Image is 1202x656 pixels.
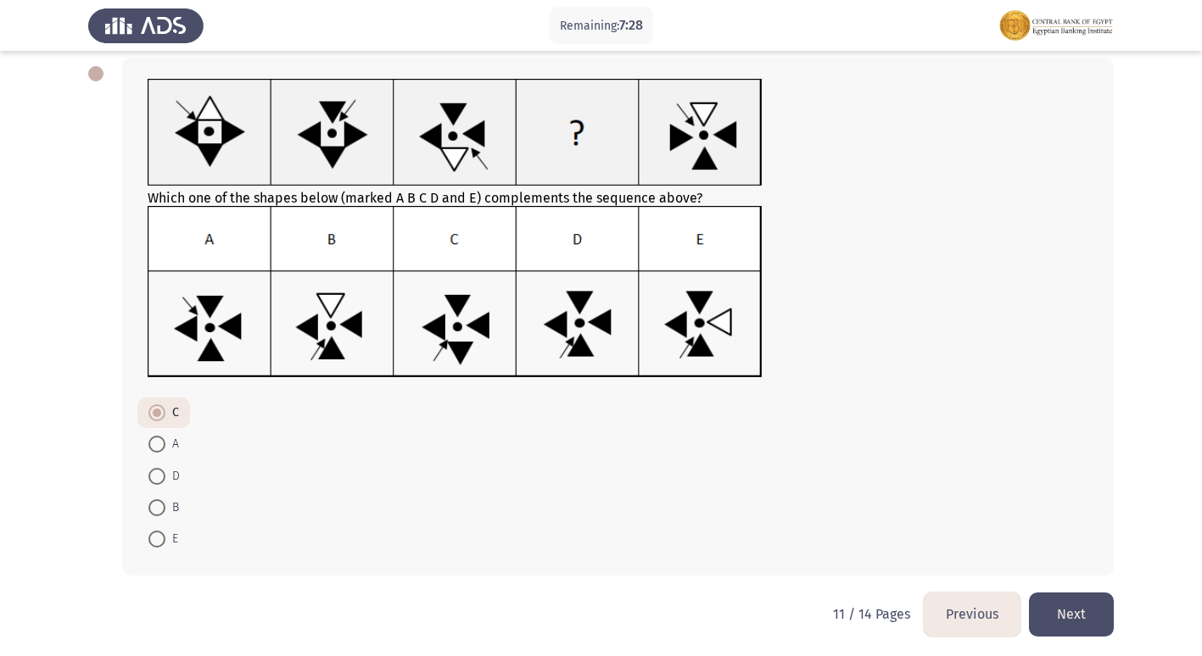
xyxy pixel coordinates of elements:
[924,592,1020,636] button: load previous page
[560,15,643,36] p: Remaining:
[148,206,763,378] img: UkFYMDA5M0IucG5nMTYyMjAzMzQzMTE0Mg==.png
[998,2,1114,49] img: Assessment logo of FOCUS Assessment 3 Modules EN
[165,403,179,423] span: C
[165,466,180,486] span: D
[165,498,179,518] span: B
[165,529,178,549] span: E
[148,79,763,186] img: UkFYMDA5M0EucG5nMTYyMjAzMzM4NjAzNw==.png
[619,17,643,33] span: 7:28
[1029,592,1114,636] button: load next page
[148,79,1088,381] div: Which one of the shapes below (marked A B C D and E) complements the sequence above?
[88,2,204,49] img: Assess Talent Management logo
[833,606,910,622] p: 11 / 14 Pages
[165,434,179,454] span: A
